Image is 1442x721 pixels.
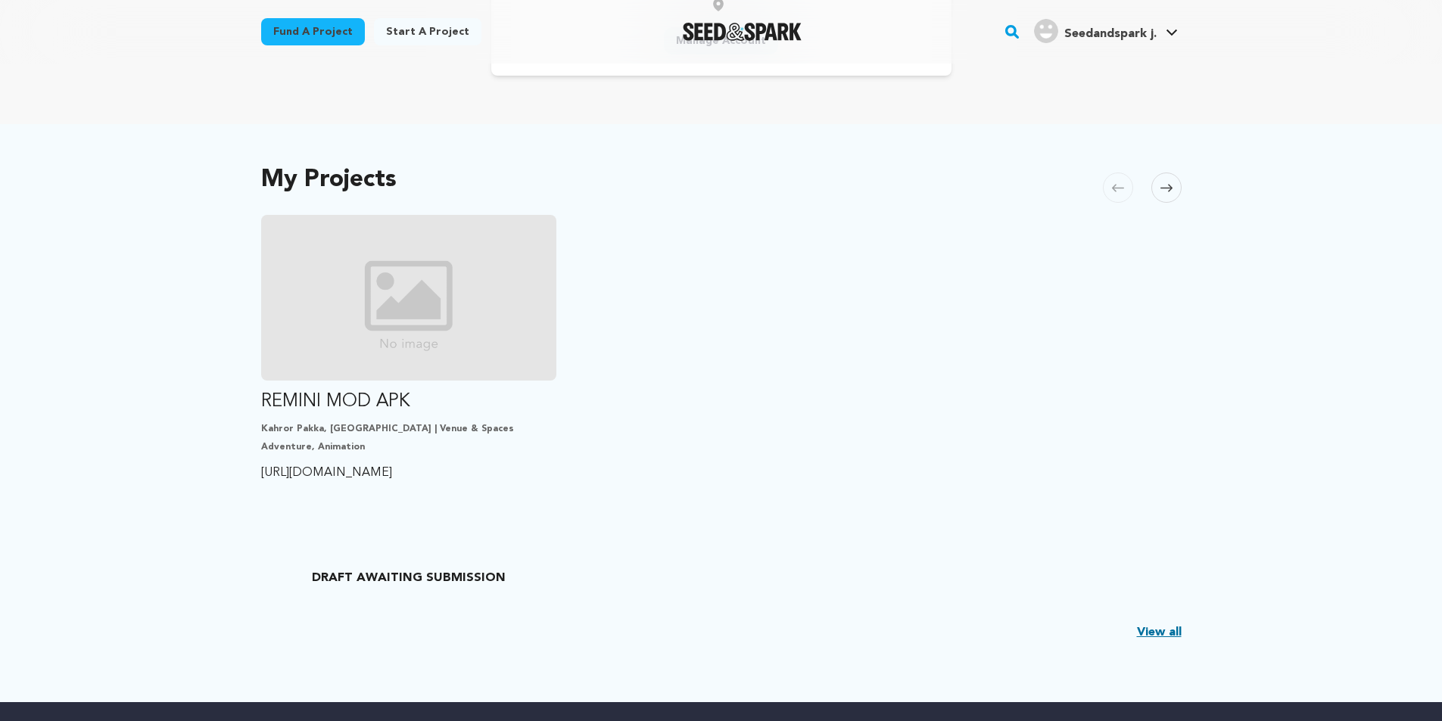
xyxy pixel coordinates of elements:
[683,23,802,41] img: Seed&Spark Logo Dark Mode
[261,169,397,191] h2: My Projects
[261,18,365,45] a: Fund a project
[261,569,557,587] p: DRAFT AWAITING SUBMISSION
[683,23,802,41] a: Seed&Spark Homepage
[1031,16,1181,43] a: Seedandspark j.'s Profile
[261,441,557,453] p: Adventure, Animation
[1031,16,1181,48] span: Seedandspark j.'s Profile
[261,423,557,435] p: Kahror Pakka, [GEOGRAPHIC_DATA] | Venue & Spaces
[1034,19,1058,43] img: user.png
[261,390,557,414] p: REMINI MOD APK
[261,215,557,483] a: Fund REMINI MOD APK
[374,18,481,45] a: Start a project
[1034,19,1157,43] div: Seedandspark j.'s Profile
[1137,623,1182,642] a: View all
[1064,28,1157,40] span: Seedandspark j.
[261,462,557,483] p: [URL][DOMAIN_NAME]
